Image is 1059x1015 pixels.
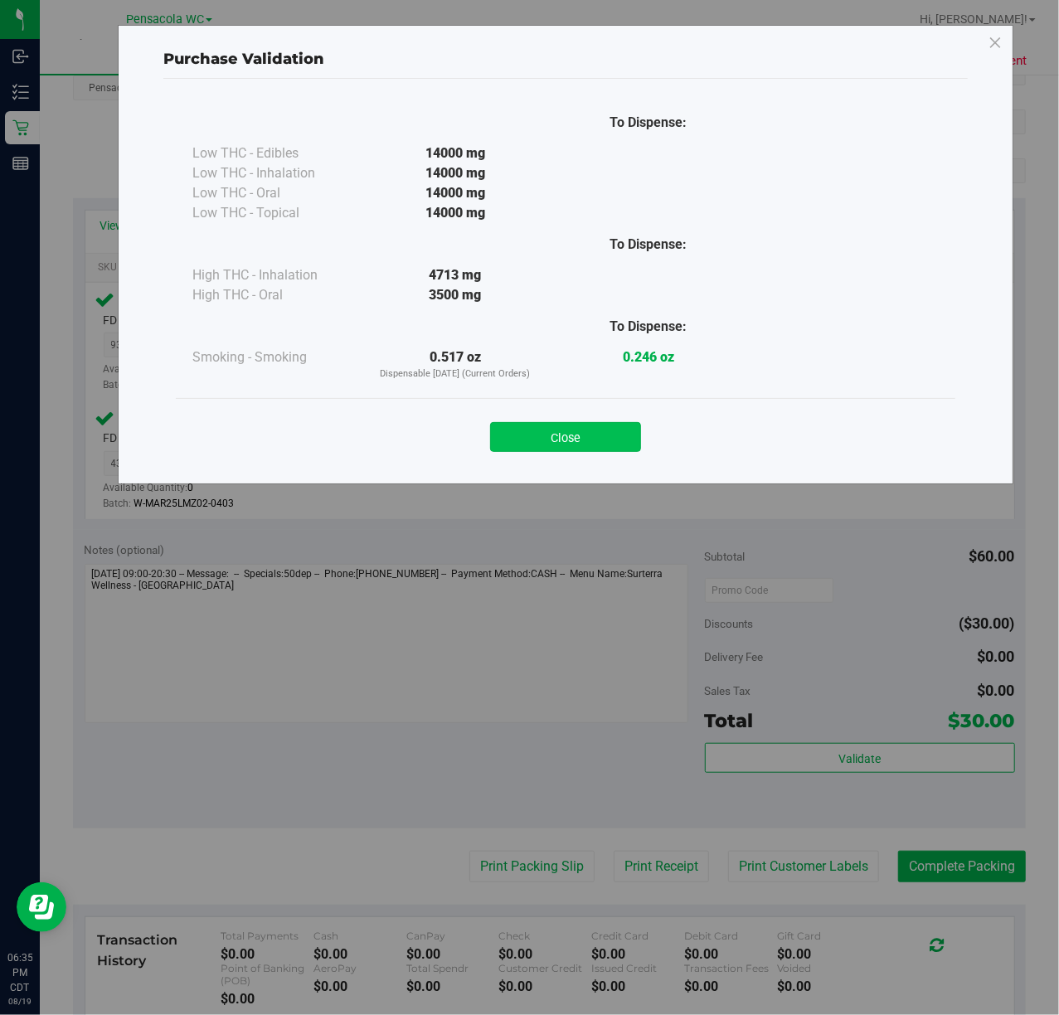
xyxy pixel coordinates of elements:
[358,163,551,183] div: 14000 mg
[192,143,358,163] div: Low THC - Edibles
[623,349,674,365] strong: 0.246 oz
[358,265,551,285] div: 4713 mg
[163,50,324,68] span: Purchase Validation
[358,143,551,163] div: 14000 mg
[192,347,358,367] div: Smoking - Smoking
[358,183,551,203] div: 14000 mg
[551,235,745,255] div: To Dispense:
[192,163,358,183] div: Low THC - Inhalation
[17,882,66,932] iframe: Resource center
[192,285,358,305] div: High THC - Oral
[192,265,358,285] div: High THC - Inhalation
[192,203,358,223] div: Low THC - Topical
[551,317,745,337] div: To Dispense:
[358,367,551,381] p: Dispensable [DATE] (Current Orders)
[551,113,745,133] div: To Dispense:
[192,183,358,203] div: Low THC - Oral
[358,285,551,305] div: 3500 mg
[358,203,551,223] div: 14000 mg
[490,422,641,452] button: Close
[358,347,551,381] div: 0.517 oz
